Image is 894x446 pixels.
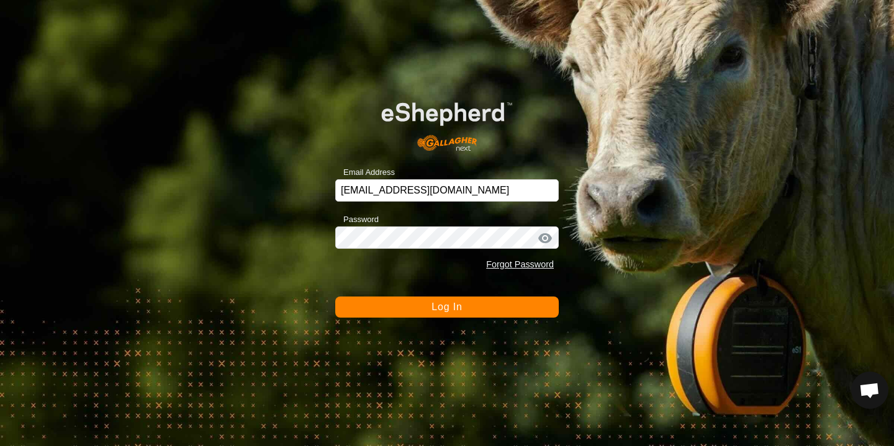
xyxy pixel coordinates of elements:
span: Log In [431,301,462,312]
label: Password [335,213,379,226]
a: Forgot Password [486,259,554,269]
img: E-shepherd Logo [358,84,536,160]
a: Open chat [851,372,888,409]
input: Email Address [335,179,559,202]
label: Email Address [335,166,395,179]
button: Log In [335,297,559,318]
